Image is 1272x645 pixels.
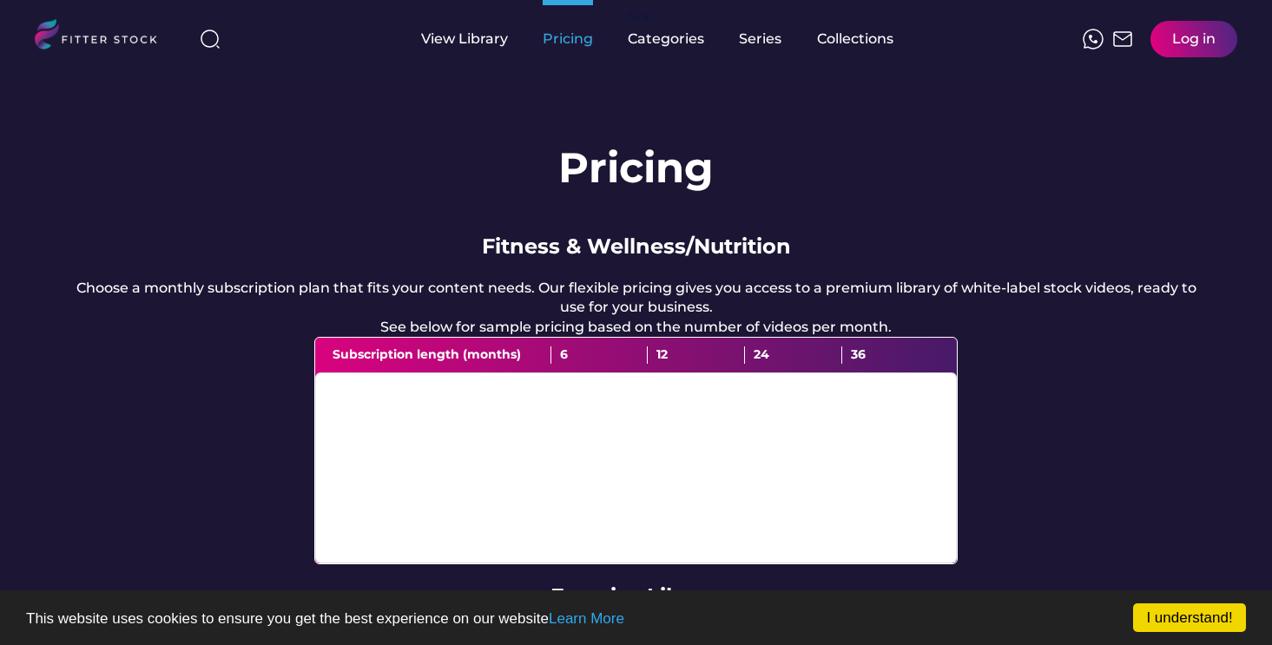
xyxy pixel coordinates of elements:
div: Fitness & Wellness/Nutrition [482,232,791,261]
div: 6 [551,346,649,364]
div: 12 [648,346,745,364]
a: Learn More [549,610,624,627]
div: Exercise Library [550,582,722,611]
h1: Pricing [558,139,714,197]
a: I understand! [1133,603,1246,632]
img: meteor-icons_whatsapp%20%281%29.svg [1083,29,1104,49]
div: Series [739,30,782,49]
div: Categories [628,30,704,49]
div: 36 [842,346,939,364]
div: 24 [745,346,842,364]
div: Collections [817,30,893,49]
p: This website uses cookies to ensure you get the best experience on our website [26,611,1246,626]
div: Subscription length (months) [333,346,551,364]
img: Frame%2051.svg [1112,29,1133,49]
div: Pricing [543,30,593,49]
div: View Library [421,30,508,49]
div: Log in [1172,30,1216,49]
img: search-normal%203.svg [200,29,221,49]
div: Choose a monthly subscription plan that fits your content needs. Our flexible pricing gives you a... [69,279,1203,337]
div: fvck [628,9,650,26]
img: LOGO.svg [35,19,172,55]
